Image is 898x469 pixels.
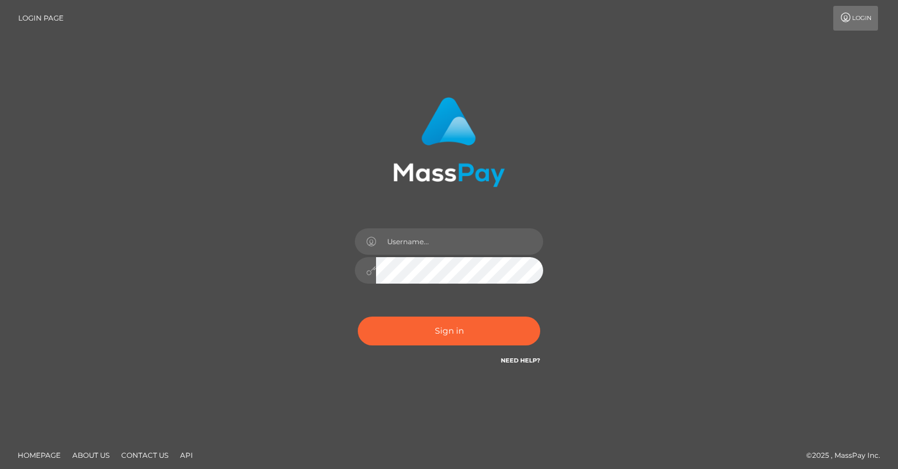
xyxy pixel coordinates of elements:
a: Contact Us [117,446,173,464]
a: Homepage [13,446,65,464]
a: Login [833,6,878,31]
img: MassPay Login [393,97,505,187]
input: Username... [376,228,543,255]
a: Login Page [18,6,64,31]
a: About Us [68,446,114,464]
a: Need Help? [501,357,540,364]
button: Sign in [358,317,540,345]
div: © 2025 , MassPay Inc. [806,449,889,462]
a: API [175,446,198,464]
